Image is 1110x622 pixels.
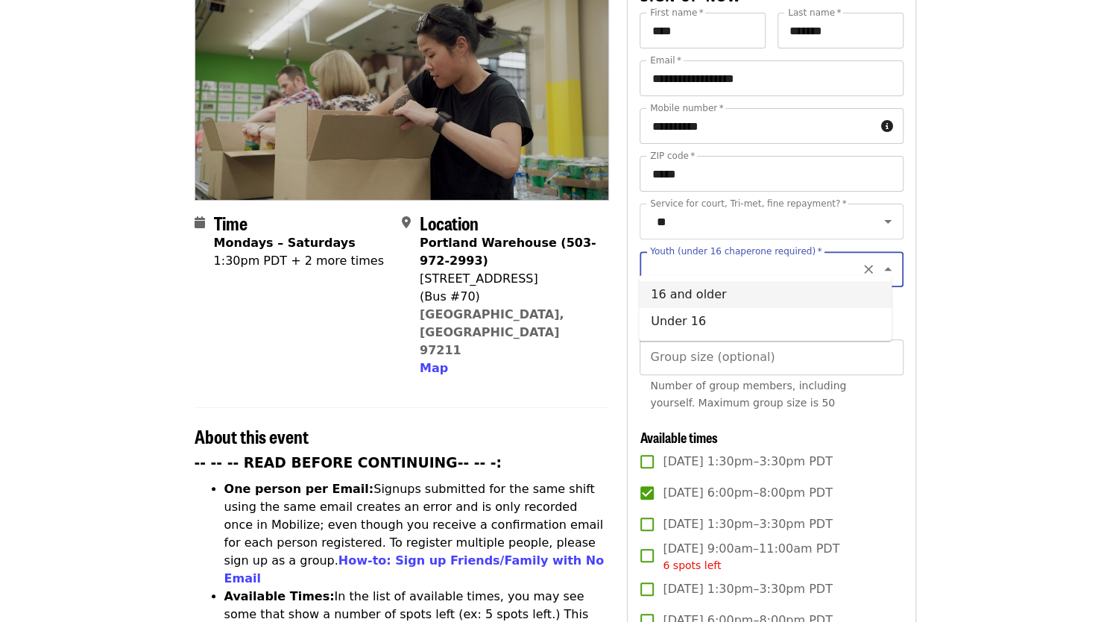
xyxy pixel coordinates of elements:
strong: One person per Email: [224,482,374,496]
i: circle-info icon [881,119,893,133]
span: [DATE] 9:00am–11:00am PDT [663,540,839,574]
input: ZIP code [640,156,903,192]
span: [DATE] 1:30pm–3:30pm PDT [663,453,832,471]
span: [DATE] 6:00pm–8:00pm PDT [663,484,832,502]
button: Open [877,211,898,232]
label: Email [650,56,681,65]
label: Service for court, Tri-met, fine repayment? [650,199,847,208]
span: Location [420,210,479,236]
button: Clear [858,259,879,280]
span: About this event [195,423,309,449]
li: Signups submitted for the same shift using the same email creates an error and is only recorded o... [224,480,610,588]
input: [object Object] [640,339,903,375]
span: [DATE] 1:30pm–3:30pm PDT [663,580,832,598]
button: Map [420,359,448,377]
strong: Available Times: [224,589,335,603]
div: 1:30pm PDT + 2 more times [214,252,384,270]
li: Under 16 [639,308,892,335]
a: [GEOGRAPHIC_DATA], [GEOGRAPHIC_DATA] 97211 [420,307,564,357]
span: 6 spots left [663,559,721,571]
span: [DATE] 1:30pm–3:30pm PDT [663,515,832,533]
label: Youth (under 16 chaperone required) [650,247,822,256]
label: Mobile number [650,104,723,113]
span: Map [420,361,448,375]
i: calendar icon [195,216,205,230]
li: 16 and older [639,281,892,308]
div: [STREET_ADDRESS] [420,270,597,288]
label: First name [650,8,704,17]
input: First name [640,13,766,48]
a: How-to: Sign up Friends/Family with No Email [224,553,605,585]
input: Mobile number [640,108,874,144]
i: map-marker-alt icon [402,216,411,230]
span: Number of group members, including yourself. Maximum group size is 50 [650,380,846,409]
label: ZIP code [650,151,695,160]
span: Available times [640,427,717,447]
strong: Mondays – Saturdays [214,236,356,250]
input: Last name [778,13,904,48]
button: Close [877,259,898,280]
input: Email [640,60,903,96]
div: (Bus #70) [420,288,597,306]
label: Last name [788,8,841,17]
strong: Portland Warehouse (503-972-2993) [420,236,596,268]
span: Time [214,210,247,236]
strong: -- -- -- READ BEFORE CONTINUING-- -- -: [195,455,502,471]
